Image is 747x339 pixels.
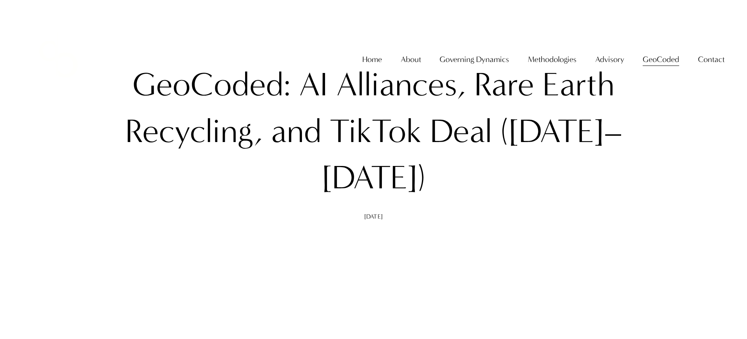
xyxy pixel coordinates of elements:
img: Christopher Sanchez &amp; Co. [22,23,95,95]
span: Methodologies [528,52,576,67]
span: Governing Dynamics [440,52,509,67]
span: [DATE] [364,213,383,220]
a: folder dropdown [595,51,624,67]
a: folder dropdown [401,51,421,67]
span: Advisory [595,52,624,67]
a: folder dropdown [440,51,509,67]
span: GeoCoded [643,52,679,67]
a: Home [362,51,382,67]
h1: GeoCoded: AI Alliances, Rare Earth Recycling, and TikTok Deal ([DATE]–[DATE]) [96,62,651,201]
a: folder dropdown [698,51,725,67]
a: folder dropdown [643,51,679,67]
span: Contact [698,52,725,67]
a: folder dropdown [528,51,576,67]
span: About [401,52,421,67]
